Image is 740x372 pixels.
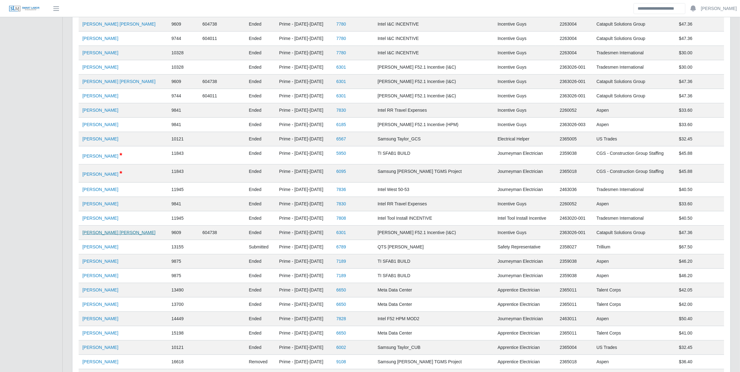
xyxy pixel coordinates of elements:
td: 9875 [168,254,198,269]
td: 604011 [199,89,245,103]
td: $33.60 [675,197,724,211]
td: Apprentice Electrician [494,340,556,355]
td: Prime - [DATE]-[DATE] [275,103,332,118]
td: Prime - [DATE]-[DATE] [275,211,332,226]
td: 2263004 [556,32,593,46]
td: ended [245,89,275,103]
a: [PERSON_NAME] [82,201,118,206]
td: 15198 [168,326,198,340]
a: 6567 [336,136,346,141]
td: Journeyman Electrician [494,183,556,197]
td: Catapult Solutions Group [593,226,675,240]
td: Talent Corps [593,283,675,297]
td: Apprentice Electrician [494,283,556,297]
td: $36.40 [675,355,724,369]
td: Aspen [593,103,675,118]
td: Catapult Solutions Group [593,89,675,103]
td: ended [245,197,275,211]
td: 2365011 [556,297,593,312]
td: $47.36 [675,17,724,32]
td: [PERSON_NAME] F52.1 Incentive (I&C) [374,226,494,240]
td: $40.50 [675,183,724,197]
td: 9744 [168,32,198,46]
td: Journeyman Electrician [494,312,556,326]
td: Samsung [PERSON_NAME] TGMS Project [374,355,494,369]
td: Electrical Helper [494,132,556,146]
a: [PERSON_NAME] [82,259,118,264]
td: Incentive Guys [494,103,556,118]
a: 6301 [336,65,346,70]
td: Incentive Guys [494,226,556,240]
td: Prime - [DATE]-[DATE] [275,17,332,32]
td: 604738 [199,17,245,32]
td: ended [245,226,275,240]
input: Search [634,3,685,14]
td: $47.36 [675,75,724,89]
td: Prime - [DATE]-[DATE] [275,118,332,132]
a: [PERSON_NAME] [82,172,118,177]
td: ended [245,312,275,326]
td: ended [245,297,275,312]
td: 2263004 [556,17,593,32]
td: Meta Data Center [374,297,494,312]
td: ended [245,211,275,226]
a: [PERSON_NAME] [82,50,118,55]
a: 6301 [336,93,346,98]
td: Journeyman Electrician [494,146,556,164]
td: $45.88 [675,146,724,164]
td: 9875 [168,269,198,283]
a: 7830 [336,201,346,206]
a: [PERSON_NAME] [82,154,118,159]
a: [PERSON_NAME] [82,187,118,192]
a: [PERSON_NAME] [82,345,118,350]
a: 6650 [336,330,346,335]
td: Prime - [DATE]-[DATE] [275,60,332,75]
td: 9841 [168,197,198,211]
td: $47.36 [675,89,724,103]
td: 11843 [168,146,198,164]
a: 6650 [336,302,346,307]
td: Incentive Guys [494,75,556,89]
td: Prime - [DATE]-[DATE] [275,326,332,340]
td: TI SFAB1 BUILD [374,269,494,283]
td: CGS - Construction Group Staffing [593,146,675,164]
td: $46.20 [675,269,724,283]
td: Prime - [DATE]-[DATE] [275,46,332,60]
span: DO NOT USE [120,169,122,177]
td: Samsung [PERSON_NAME] TGMS Project [374,164,494,183]
td: 604738 [199,75,245,89]
a: [PERSON_NAME] [82,316,118,321]
td: CGS - Construction Group Staffing [593,164,675,183]
a: 7836 [336,187,346,192]
td: Incentive Guys [494,17,556,32]
td: Prime - [DATE]-[DATE] [275,89,332,103]
td: $40.50 [675,211,724,226]
td: Prime - [DATE]-[DATE] [275,283,332,297]
td: 2359038 [556,146,593,164]
td: ended [245,146,275,164]
a: 7189 [336,273,346,278]
td: Incentive Guys [494,32,556,46]
td: 2260052 [556,103,593,118]
td: Prime - [DATE]-[DATE] [275,254,332,269]
a: 7780 [336,36,346,41]
td: 14449 [168,312,198,326]
td: 2365011 [556,283,593,297]
td: 9609 [168,226,198,240]
td: 9609 [168,75,198,89]
td: TI SFAB1 BUILD [374,146,494,164]
td: Intel Tool Install Incentive [494,211,556,226]
td: ended [245,118,275,132]
td: Intel RR Travel Expenses [374,197,494,211]
td: Catapult Solutions Group [593,17,675,32]
a: 7828 [336,316,346,321]
td: Safety Representative [494,240,556,254]
td: Aspen [593,355,675,369]
img: SLM Logo [9,5,40,12]
td: 2365005 [556,132,593,146]
td: Talent Corps [593,297,675,312]
td: 2363026-001 [556,89,593,103]
td: ended [245,269,275,283]
td: Journeyman Electrician [494,269,556,283]
a: 9108 [336,359,346,364]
